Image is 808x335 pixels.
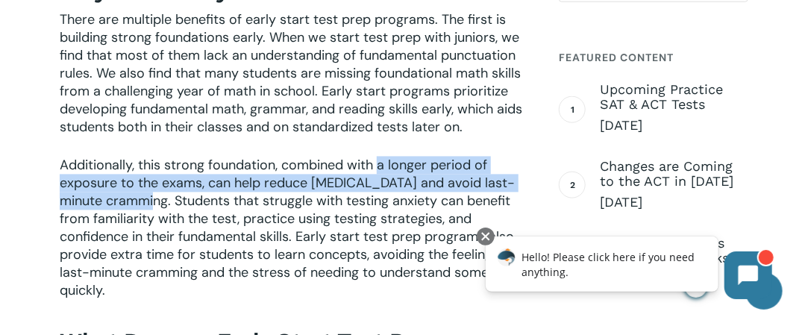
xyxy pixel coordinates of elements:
[600,82,748,112] span: Upcoming Practice SAT & ACT Tests
[600,159,748,211] a: Changes are Coming to the ACT in [DATE] [DATE]
[600,159,748,189] span: Changes are Coming to the ACT in [DATE]
[60,10,522,136] span: There are multiple benefits of early start test prep programs. The first is building strong found...
[600,116,748,134] span: [DATE]
[470,225,787,314] iframe: Chatbot
[559,44,748,71] h4: Featured Content
[600,82,748,134] a: Upcoming Practice SAT & ACT Tests [DATE]
[60,156,519,299] span: Additionally, this strong foundation, combined with a longer period of exposure to the exams, can...
[600,193,748,211] span: [DATE]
